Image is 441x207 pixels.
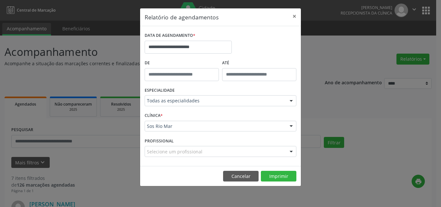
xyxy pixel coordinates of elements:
label: De [145,58,219,68]
label: ESPECIALIDADE [145,86,175,96]
span: Todas as especialidades [147,98,283,104]
label: PROFISSIONAL [145,136,174,146]
button: Cancelar [223,171,259,182]
label: ATÉ [222,58,296,68]
button: Close [288,8,301,24]
button: Imprimir [261,171,296,182]
h5: Relatório de agendamentos [145,13,219,21]
span: Selecione um profissional [147,148,202,155]
label: CLÍNICA [145,111,163,121]
label: DATA DE AGENDAMENTO [145,31,195,41]
span: Sos Rio Mar [147,123,283,129]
